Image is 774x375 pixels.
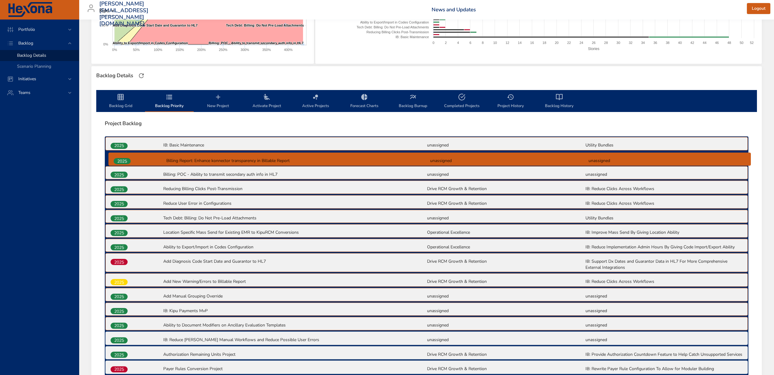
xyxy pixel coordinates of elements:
p: Ability to Export/Import in Codes Configuration [163,244,426,250]
text: Add Diagnosis Code Start Date and Guarantor to HL7 [113,23,198,27]
text: 4 [457,41,459,45]
text: 24 [579,41,583,45]
p: Operational Excellence [427,229,584,236]
p: unassigned [427,337,584,343]
span: Active Projects [295,93,336,110]
p: IB: Provide Authorization Countdown Feature to Help Catch Unsupported Services [585,351,743,357]
p: Operational Excellence [427,244,584,250]
text: IB: Basic Maintenance [396,35,429,39]
text: 50% [133,48,140,52]
text: 36 [653,41,657,45]
p: Tech Debt: Billing: Do Not Pre-Load Attachments [163,215,426,221]
text: 400% [284,48,292,52]
div: backlog-tab [96,90,757,112]
text: Ability to Export/Import in Codes Configuration [113,41,188,45]
span: New Project [197,93,239,110]
p: IB: Reduce Clicks Across Workflows [585,279,743,285]
text: 6 [469,41,471,45]
p: Drive RCM Growth & Retention [427,200,584,207]
p: unassigned [427,171,584,177]
div: Kipu [99,6,116,16]
text: 26 [592,41,596,45]
p: Drive RCM Growth & Retention [427,366,584,372]
p: IB: Kipu Payments MvP [163,308,426,314]
span: Activate Project [246,93,288,110]
text: 2 [445,41,447,45]
text: 20 [555,41,558,45]
p: IB: Basic Maintenance [163,142,426,148]
text: 100% [154,48,162,52]
text: 0% [112,48,117,52]
p: IB: Improve Mass Send By Giving Location Ability [585,229,743,236]
p: unassigned [427,142,584,148]
text: 10 [493,41,497,45]
text: 16 [530,41,534,45]
text: 46 [715,41,719,45]
p: Utility Bundles [585,215,743,221]
button: Refresh Page [137,71,146,80]
text: 200% [197,48,206,52]
text: 40 [678,41,682,45]
span: Project Backlog [105,121,748,127]
p: unassigned [585,337,743,343]
text: 350% [262,48,271,52]
p: IB: Reduce Clicks Across Workflows [585,186,743,192]
text: 8 [482,41,484,45]
text: Stories [588,47,599,51]
p: Utility Bundles [585,142,743,148]
text: 48 [727,41,731,45]
p: Drive RCM Growth & Retention [427,279,584,285]
span: Backlog Grid [100,93,141,110]
span: Teams [13,90,35,96]
text: 34 [641,41,645,45]
p: Add New Warning/Errors to Billable Report [163,279,426,285]
text: Tech Debt: Billing: Do Not Pre-Load Attachments [357,25,429,29]
text: 12 [506,41,509,45]
span: Backlog Priority [149,93,190,110]
p: Add Diagnosis Code Start Date and Guarantor to HL7 [163,258,426,265]
p: unassigned [585,171,743,177]
p: unassigned [585,322,743,328]
button: Logout [747,3,770,14]
div: Backlog Details [94,71,135,81]
span: Logout [752,5,765,13]
p: IB: Rewrite Payer Rule Configuration To Allow for Moduler Building [585,366,743,372]
p: IB: Reduce [PERSON_NAME] Manual Workflows and Reduce Possible User Errors [163,337,426,343]
text: 250% [219,48,228,52]
span: Backlog Details [17,52,46,58]
p: IB: Support Dx Dates and Guarantor Data in HL7 For More Comprehensive External Integrations [585,258,743,271]
text: 22 [567,41,571,45]
text: 28 [604,41,608,45]
p: unassigned [427,308,584,314]
img: Hexona [7,2,53,17]
text: Billing: POC - Ability to transmit secondary auth info in HL7 [209,41,303,45]
p: Authorization Remaining Units Project [163,351,426,357]
span: Initiatives [13,76,41,82]
text: 30 [617,41,620,45]
p: unassigned [427,215,584,221]
p: Drive RCM Growth & Retention [427,186,584,192]
p: Location Specific Mass Send for Existing EMR to KipuRCM Conversions [163,229,426,236]
h3: [PERSON_NAME][EMAIL_ADDRESS][PERSON_NAME][DOMAIN_NAME] [99,1,148,27]
text: 52 [750,41,754,45]
text: 300% [241,48,249,52]
text: 38 [666,41,670,45]
p: Drive RCM Growth & Retention [427,258,584,265]
span: Portfolio [13,27,40,32]
span: Backlog [13,40,38,46]
text: Ability to Export/Import in Codes Configuration [360,20,429,24]
p: unassigned [427,322,584,328]
p: IB: Reduce Clicks Across Workflows [585,200,743,207]
p: IB: Reduce Implementation Admin Hours By Giving Code Import/Export Ability [585,244,743,250]
text: 42 [691,41,694,45]
text: 18 [543,41,546,45]
span: Forecast Charts [344,93,385,110]
text: 50 [740,41,743,45]
p: unassigned [585,293,743,299]
text: 14 [518,41,521,45]
p: Payer Rules Conversion Project [163,366,426,372]
span: Completed Projects [441,93,482,110]
p: Drive RCM Growth & Retention [427,351,584,357]
a: News and Updates [432,6,476,13]
text: Reducing Billing Clicks Post-Transmission [366,30,429,34]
